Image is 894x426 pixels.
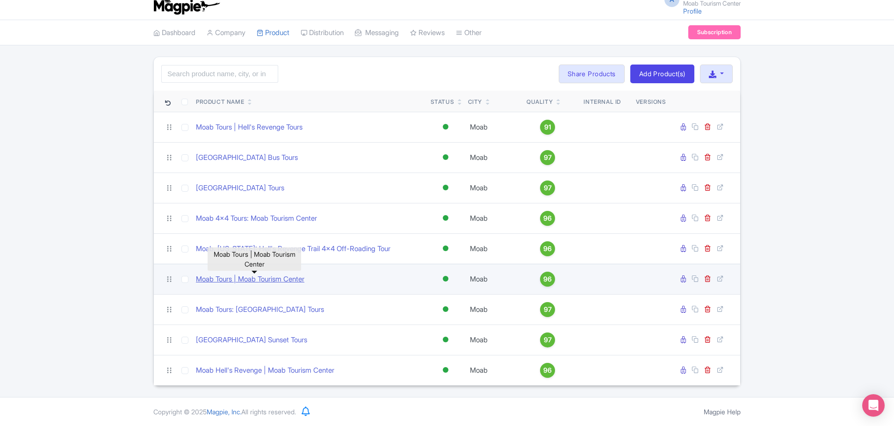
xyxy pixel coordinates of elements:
[25,54,33,62] img: tab_domain_overview_orange.svg
[464,142,523,173] td: Moab
[526,150,569,165] a: 97
[431,98,454,106] div: Status
[257,20,289,46] a: Product
[862,394,885,417] div: Open Intercom Messenger
[153,20,195,46] a: Dashboard
[526,120,569,135] a: 91
[526,363,569,378] a: 96
[148,407,302,417] div: Copyright © 2025 All rights reserved.
[704,408,741,416] a: Magpie Help
[441,272,450,286] div: Active
[196,213,317,224] a: Moab 4x4 Tours: Moab Tourism Center
[464,325,523,355] td: Moab
[464,173,523,203] td: Moab
[208,247,301,271] div: Moab Tours | Moab Tourism Center
[464,203,523,233] td: Moab
[441,120,450,134] div: Active
[468,98,482,106] div: City
[36,55,84,61] div: Domain Overview
[464,264,523,294] td: Moab
[632,91,670,112] th: Versions
[543,244,552,254] span: 96
[573,91,632,112] th: Internal ID
[683,7,702,15] a: Profile
[441,333,450,347] div: Active
[93,54,101,62] img: tab_keywords_by_traffic_grey.svg
[355,20,399,46] a: Messaging
[410,20,445,46] a: Reviews
[196,244,390,254] a: Moab, [US_STATE]: Hell's Revenge Trail 4x4 Off-Roading Tour
[526,211,569,226] a: 96
[544,304,552,315] span: 97
[544,335,552,345] span: 97
[544,152,552,163] span: 97
[196,98,244,106] div: Product Name
[543,274,552,284] span: 96
[544,183,552,193] span: 97
[683,0,741,7] small: Moab Tourism Center
[526,181,569,195] a: 97
[441,181,450,195] div: Active
[441,151,450,164] div: Active
[441,242,450,255] div: Active
[456,20,482,46] a: Other
[15,15,22,22] img: logo_orange.svg
[196,274,304,285] a: Moab Tours | Moab Tourism Center
[526,302,569,317] a: 97
[543,213,552,224] span: 96
[196,152,298,163] a: [GEOGRAPHIC_DATA] Bus Tours
[464,112,523,142] td: Moab
[630,65,694,83] a: Add Product(s)
[196,304,324,315] a: Moab Tours: [GEOGRAPHIC_DATA] Tours
[688,25,741,39] a: Subscription
[464,233,523,264] td: Moab
[526,272,569,287] a: 96
[301,20,344,46] a: Distribution
[441,363,450,377] div: Active
[207,20,245,46] a: Company
[26,15,46,22] div: v 4.0.25
[161,65,278,83] input: Search product name, city, or interal id
[24,24,103,32] div: Domain: [DOMAIN_NAME]
[15,24,22,32] img: website_grey.svg
[464,355,523,385] td: Moab
[441,211,450,225] div: Active
[207,408,241,416] span: Magpie, Inc.
[196,365,334,376] a: Moab Hell's Revenge | Moab Tourism Center
[196,122,303,133] a: Moab Tours | Hell's Revenge Tours
[464,294,523,325] td: Moab
[526,241,569,256] a: 96
[196,335,307,346] a: [GEOGRAPHIC_DATA] Sunset Tours
[441,303,450,316] div: Active
[103,55,158,61] div: Keywords by Traffic
[526,332,569,347] a: 97
[559,65,625,83] a: Share Products
[544,122,551,132] span: 91
[543,365,552,375] span: 96
[526,98,553,106] div: Quality
[196,183,284,194] a: [GEOGRAPHIC_DATA] Tours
